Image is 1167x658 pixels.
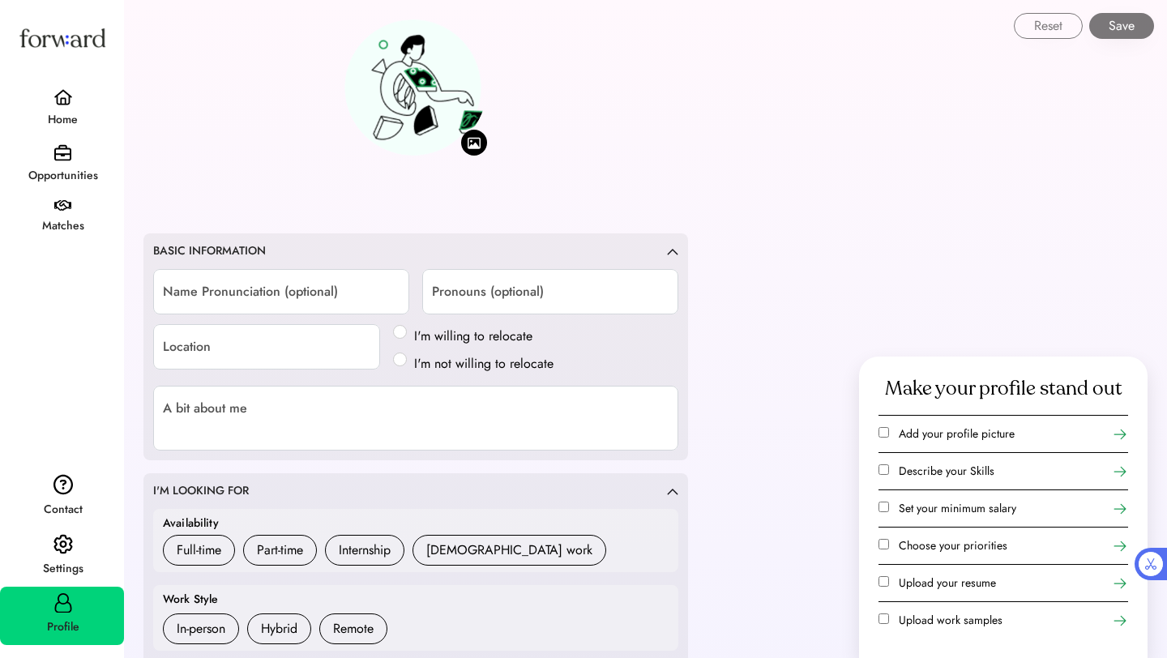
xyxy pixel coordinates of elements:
label: Describe your Skills [899,463,994,479]
div: Work Style [163,592,219,608]
button: Reset [1014,13,1083,39]
button: Save [1089,13,1154,39]
img: briefcase.svg [54,144,71,161]
div: Make your profile stand out [885,376,1122,402]
div: Remote [333,619,374,639]
label: Choose your priorities [899,537,1007,553]
div: Matches [2,216,124,236]
div: In-person [177,619,225,639]
div: Opportunities [2,166,124,186]
div: Settings [2,559,124,579]
div: Home [2,110,124,130]
img: home.svg [53,89,73,105]
div: Availability [163,515,219,532]
div: Full-time [177,540,221,560]
label: Add your profile picture [899,425,1015,442]
div: Hybrid [261,619,297,639]
label: I'm not willing to relocate [409,354,558,374]
div: BASIC INFORMATION [153,243,266,259]
label: Upload work samples [899,612,1002,628]
img: settings.svg [53,534,73,555]
label: I'm willing to relocate [409,327,558,346]
div: [DEMOGRAPHIC_DATA] work [426,540,592,560]
label: Set your minimum salary [899,500,1016,516]
div: Internship [339,540,391,560]
img: caret-up.svg [667,248,678,255]
div: Profile [2,617,124,637]
div: Contact [2,500,124,519]
img: contact.svg [53,474,73,495]
img: preview-avatar.png [344,19,487,156]
label: Upload your resume [899,575,996,591]
img: Forward logo [16,13,109,62]
img: caret-up.svg [667,488,678,495]
div: I'M LOOKING FOR [153,483,249,499]
div: Part-time [257,540,303,560]
img: handshake.svg [54,200,71,211]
